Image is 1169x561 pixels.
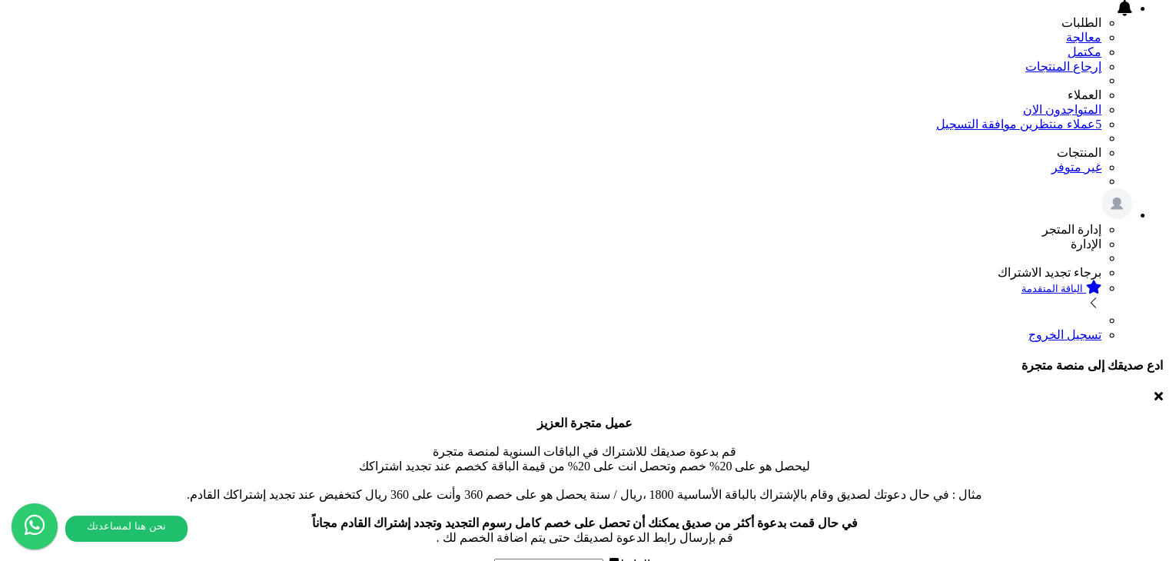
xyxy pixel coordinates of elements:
li: المنتجات [6,145,1101,160]
b: في حال قمت بدعوة أكثر من صديق يمكنك أن تحصل على خصم كامل رسوم التجديد وتجدد إشتراك القادم مجاناً [312,516,858,529]
li: الطلبات [6,15,1101,30]
a: المتواجدون الان [1023,103,1101,116]
a: مكتمل [1068,45,1101,58]
a: غير متوفر [1051,161,1101,174]
a: معالجة [6,30,1101,45]
a: الباقة المتقدمة [6,280,1101,314]
a: إرجاع المنتجات [1025,60,1101,73]
span: إدارة المتجر [1042,223,1101,236]
a: تسجيل الخروج [1028,328,1101,341]
li: برجاء تجديد الاشتراك [6,265,1101,280]
span: 5 [1095,118,1101,131]
small: الباقة المتقدمة [1021,283,1083,294]
li: الإدارة [6,237,1101,251]
p: قم بدعوة صديقك للاشتراك في الباقات السنوية لمنصة متجرة ليحصل هو على 20% خصم وتحصل انت على 20% من ... [6,416,1163,545]
a: 5عملاء منتظرين موافقة التسجيل [936,118,1101,131]
h4: ادع صديقك إلى منصة متجرة [6,358,1163,373]
b: عميل متجرة العزيز [537,417,633,430]
li: العملاء [6,88,1101,102]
